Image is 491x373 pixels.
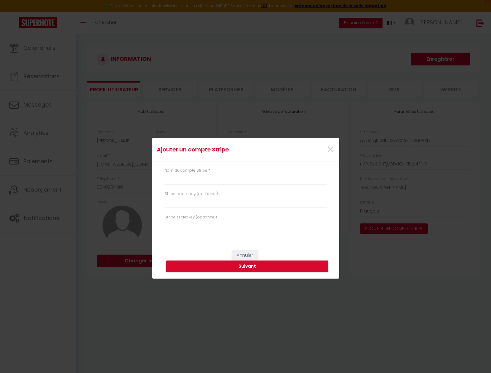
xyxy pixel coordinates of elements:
button: Annuler [232,250,258,261]
button: Close [327,143,335,156]
button: Ouvrir le widget de chat LiveChat [5,2,24,21]
span: × [327,140,335,159]
h4: Ajouter un compte Stripe [157,145,272,154]
button: Suivant [166,261,328,272]
label: Stripe secret key (optionnel) [165,214,217,220]
label: Nom du compte Stripe [165,168,207,174]
label: Stripe public key (optionnel) [165,191,218,197]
